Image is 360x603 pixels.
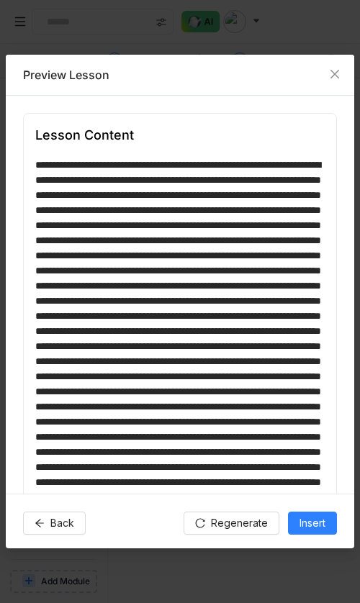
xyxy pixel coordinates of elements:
[300,515,325,531] span: Insert
[288,512,337,535] button: Insert
[35,125,134,145] div: Lesson Content
[23,512,86,535] button: Back
[50,515,74,531] span: Back
[211,515,268,531] span: Regenerate
[184,512,279,535] button: Regenerate
[23,66,337,83] div: Preview Lesson
[315,55,354,94] button: Close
